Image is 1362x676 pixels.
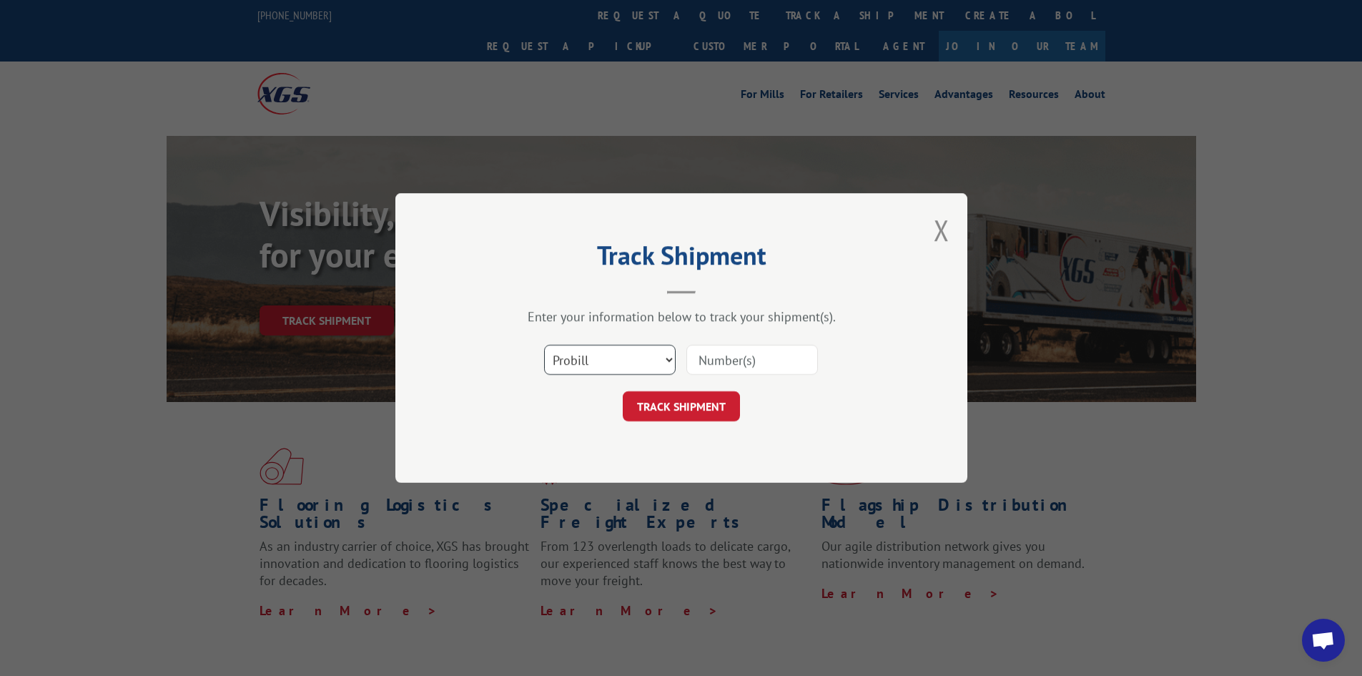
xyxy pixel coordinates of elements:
[1302,619,1345,662] a: Open chat
[934,211,949,249] button: Close modal
[467,245,896,273] h2: Track Shipment
[623,391,740,421] button: TRACK SHIPMENT
[686,345,818,375] input: Number(s)
[467,308,896,325] div: Enter your information below to track your shipment(s).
